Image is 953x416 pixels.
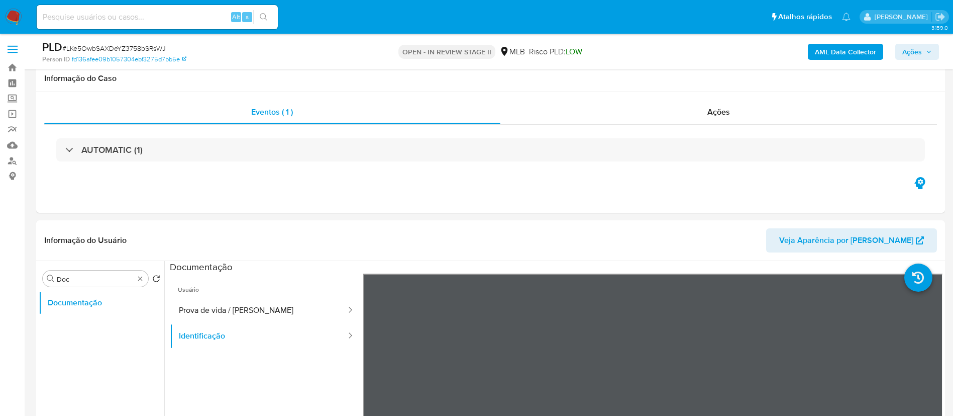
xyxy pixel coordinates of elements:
div: MLB [499,46,525,57]
b: PLD [42,39,62,55]
button: AML Data Collector [808,44,883,60]
h3: AUTOMATIC (1) [81,144,143,155]
input: Pesquise usuários ou casos... [37,11,278,24]
a: Notificações [842,13,851,21]
b: Person ID [42,55,70,64]
input: Procurar [57,275,134,284]
h1: Informação do Caso [44,73,937,84]
button: Documentação [39,291,164,315]
span: Eventos ( 1 ) [251,106,293,118]
a: fd136afee09b1057304ebf3275d7bb5e [72,55,186,64]
p: OPEN - IN REVIEW STAGE II [398,45,495,59]
div: AUTOMATIC (1) [56,138,925,161]
button: Procurar [47,275,55,283]
span: Veja Aparência por [PERSON_NAME] [779,228,913,253]
button: Retornar ao pedido padrão [152,275,160,286]
p: vinicius.santiago@mercadolivre.com [875,12,931,22]
span: Atalhos rápidos [778,12,832,22]
span: s [246,12,249,22]
span: Ações [707,106,730,118]
h1: Informação do Usuário [44,235,127,245]
button: search-icon [253,10,274,24]
span: Ações [902,44,922,60]
button: Veja Aparência por [PERSON_NAME] [766,228,937,253]
button: Apagar busca [136,275,144,283]
span: # LKe5OwbSAXDeYZ3758bSRsWJ [62,43,166,53]
span: Alt [232,12,240,22]
button: Ações [895,44,939,60]
span: LOW [566,46,582,57]
b: AML Data Collector [815,44,876,60]
a: Sair [935,12,945,22]
span: Risco PLD: [529,46,582,57]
